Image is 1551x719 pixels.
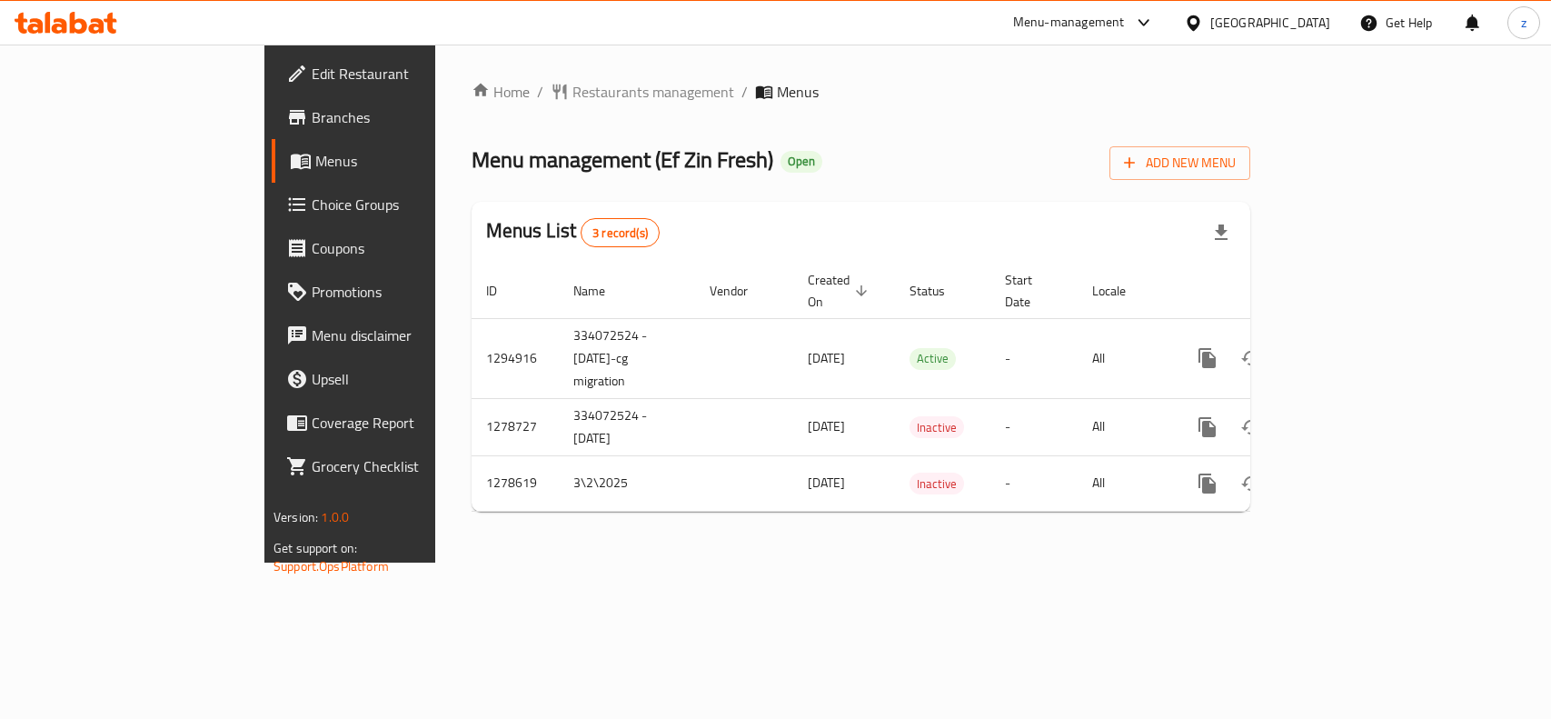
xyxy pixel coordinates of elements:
div: Total records count [581,218,660,247]
span: Menus [777,81,819,103]
td: 3\2\2025 [559,455,695,511]
td: All [1078,398,1171,455]
div: Inactive [910,473,964,494]
div: Export file [1199,211,1243,255]
a: Edit Restaurant [272,52,523,95]
div: Open [780,151,822,173]
span: Restaurants management [572,81,734,103]
a: Coverage Report [272,401,523,444]
th: Actions [1171,264,1375,319]
span: 1.0.0 [321,505,349,529]
span: [DATE] [808,414,845,438]
span: Menu management ( Ef Zin Fresh ) [472,139,773,180]
span: Choice Groups [312,194,509,215]
td: 334072524 - [DATE] [559,398,695,455]
li: / [537,81,543,103]
button: more [1186,405,1229,449]
span: Open [780,154,822,169]
button: more [1186,462,1229,505]
button: Change Status [1229,336,1273,380]
span: Get support on: [273,536,357,560]
div: Active [910,348,956,370]
span: Start Date [1005,269,1056,313]
a: Choice Groups [272,183,523,226]
a: Menu disclaimer [272,314,523,357]
a: Coupons [272,226,523,270]
button: Change Status [1229,462,1273,505]
h2: Menus List [486,217,660,247]
span: ID [486,280,521,302]
span: Menus [315,150,509,172]
span: Inactive [910,417,964,438]
span: Version: [273,505,318,529]
li: / [741,81,748,103]
span: Created On [808,269,873,313]
span: Add New Menu [1124,152,1236,175]
a: Upsell [272,357,523,401]
span: Coverage Report [312,412,509,434]
span: Branches [312,106,509,128]
div: [GEOGRAPHIC_DATA] [1210,13,1330,33]
a: Branches [272,95,523,139]
span: Locale [1092,280,1149,302]
span: Vendor [710,280,771,302]
td: - [990,318,1078,398]
span: Active [910,348,956,369]
span: Coupons [312,237,509,259]
span: [DATE] [808,471,845,494]
span: Grocery Checklist [312,455,509,477]
div: Menu-management [1013,12,1125,34]
div: Inactive [910,416,964,438]
span: 3 record(s) [582,225,659,242]
td: - [990,455,1078,511]
button: Add New Menu [1109,146,1250,180]
span: Upsell [312,368,509,390]
button: more [1186,336,1229,380]
a: Support.OpsPlatform [273,554,389,578]
span: [DATE] [808,346,845,370]
a: Promotions [272,270,523,314]
table: enhanced table [472,264,1375,512]
span: Status [910,280,969,302]
span: Promotions [312,281,509,303]
td: 334072524 - [DATE]-cg migration [559,318,695,398]
nav: breadcrumb [472,81,1250,103]
span: Edit Restaurant [312,63,509,85]
span: Menu disclaimer [312,325,509,346]
span: Name [573,280,629,302]
span: Inactive [910,474,964,494]
a: Menus [272,139,523,183]
td: All [1078,455,1171,511]
td: - [990,398,1078,455]
button: Change Status [1229,405,1273,449]
a: Grocery Checklist [272,444,523,488]
a: Restaurants management [551,81,734,103]
span: z [1521,13,1526,33]
td: All [1078,318,1171,398]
